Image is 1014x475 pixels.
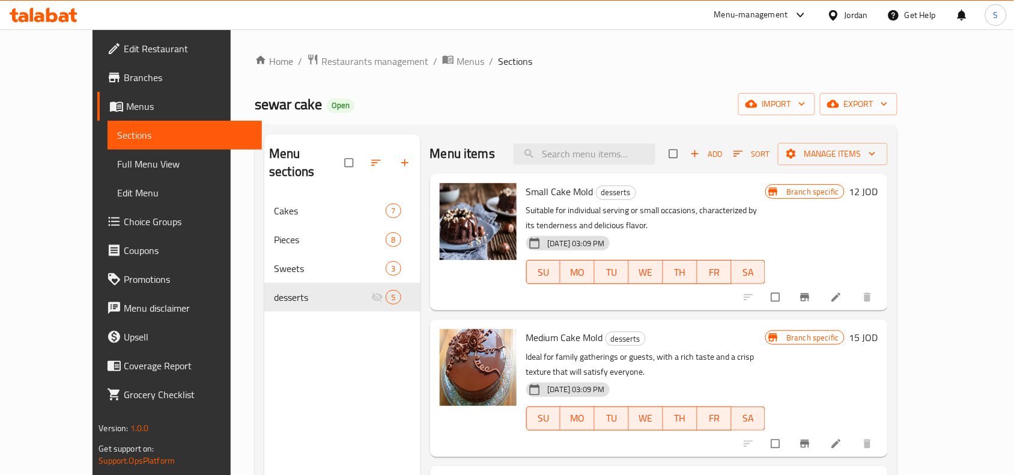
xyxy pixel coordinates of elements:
a: Promotions [97,265,262,294]
span: SA [736,264,761,281]
a: Home [255,54,293,68]
span: export [830,97,888,112]
span: SU [532,410,556,427]
span: Select all sections [338,151,363,174]
span: MO [565,410,590,427]
span: Select to update [764,286,789,309]
a: Coverage Report [97,351,262,380]
span: Select section [662,142,687,165]
span: 5 [386,292,400,303]
span: TH [668,410,693,427]
button: export [820,93,897,115]
h6: 15 JOD [849,329,878,346]
span: FR [702,410,727,427]
span: MO [565,264,590,281]
a: Menus [97,92,262,121]
div: Cakes7 [264,196,420,225]
span: WE [634,264,658,281]
span: Edit Menu [117,186,252,200]
span: Version: [99,420,128,436]
span: sewar cake [255,91,322,118]
span: Restaurants management [321,54,428,68]
span: TH [668,264,693,281]
div: items [386,261,401,276]
button: Branch-specific-item [792,284,821,310]
button: FR [697,260,732,284]
a: Restaurants management [307,53,428,69]
img: Small Cake Mold [440,183,517,260]
span: SU [532,264,556,281]
input: search [514,144,655,165]
span: Sections [117,128,252,142]
li: / [298,54,302,68]
a: Full Menu View [108,150,262,178]
button: SU [526,407,561,431]
span: 7 [386,205,400,217]
span: Coupons [124,243,252,258]
span: Edit Restaurant [124,41,252,56]
button: WE [629,260,663,284]
h2: Menu items [430,145,496,163]
span: Grocery Checklist [124,387,252,402]
a: Coupons [97,236,262,265]
span: 8 [386,234,400,246]
span: Branch specific [782,332,843,343]
a: Menus [442,53,484,69]
span: TU [600,264,624,281]
div: desserts [274,290,371,304]
img: Medium Cake Mold [440,329,517,406]
button: Branch-specific-item [792,431,821,457]
a: Choice Groups [97,207,262,236]
span: Open [327,100,354,110]
button: SU [526,260,561,284]
span: Coverage Report [124,359,252,373]
button: delete [854,431,883,457]
span: Branches [124,70,252,85]
span: TU [600,410,624,427]
span: FR [702,264,727,281]
button: TH [663,407,697,431]
span: Choice Groups [124,214,252,229]
span: Add item [687,145,726,163]
span: Cakes [274,204,386,218]
button: FR [697,407,732,431]
span: Menus [126,99,252,113]
span: Sort sections [363,150,392,176]
a: Support.OpsPlatform [99,453,175,468]
div: desserts [596,186,636,200]
span: Medium Cake Mold [526,328,603,346]
h2: Menu sections [269,145,344,181]
a: Edit Menu [108,178,262,207]
div: items [386,204,401,218]
p: Suitable for individual serving or small occasions, characterized by its tenderness and delicious... [526,203,766,233]
a: Edit menu item [830,291,845,303]
button: Add [687,145,726,163]
button: Add section [392,150,420,176]
div: desserts [606,331,646,346]
button: WE [629,407,663,431]
button: SA [732,260,766,284]
button: import [738,93,815,115]
span: desserts [597,186,636,199]
span: Sort items [726,145,778,163]
a: Menu disclaimer [97,294,262,322]
span: desserts [606,332,645,346]
div: Open [327,98,354,113]
span: Sweets [274,261,386,276]
span: [DATE] 03:09 PM [543,238,610,249]
a: Edit Restaurant [97,34,262,63]
span: Sections [498,54,532,68]
span: WE [634,410,658,427]
button: TH [663,260,697,284]
div: Menu-management [714,8,788,22]
a: Branches [97,63,262,92]
span: Menus [457,54,484,68]
button: MO [560,407,595,431]
svg: Inactive section [371,291,383,303]
span: import [748,97,806,112]
h6: 12 JOD [849,183,878,200]
li: / [433,54,437,68]
span: Promotions [124,272,252,286]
